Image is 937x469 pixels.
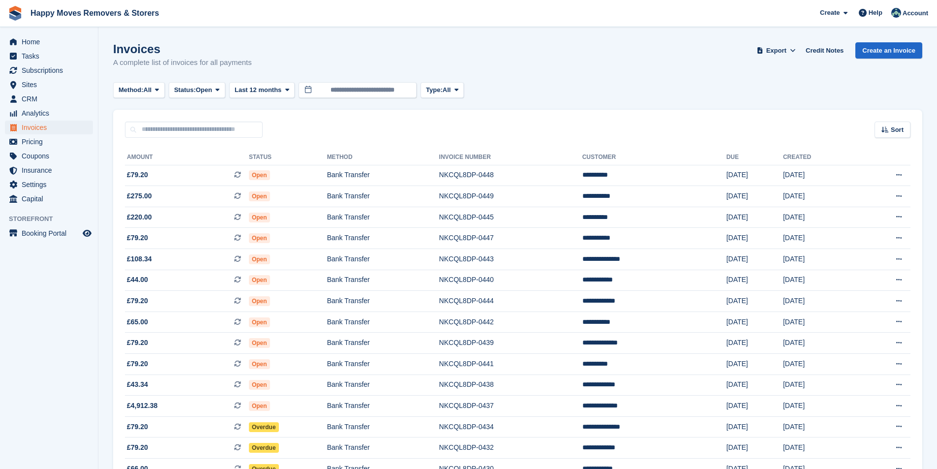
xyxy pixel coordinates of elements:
[327,312,439,333] td: Bank Transfer
[22,226,81,240] span: Booking Portal
[249,359,270,369] span: Open
[726,228,783,249] td: [DATE]
[125,150,249,165] th: Amount
[5,35,93,49] a: menu
[726,354,783,375] td: [DATE]
[327,228,439,249] td: Bank Transfer
[5,63,93,77] a: menu
[327,396,439,417] td: Bank Transfer
[439,207,582,228] td: NKCQL8DP-0445
[327,207,439,228] td: Bank Transfer
[439,270,582,291] td: NKCQL8DP-0440
[5,106,93,120] a: menu
[439,186,582,207] td: NKCQL8DP-0449
[249,233,270,243] span: Open
[5,78,93,92] a: menu
[327,354,439,375] td: Bank Transfer
[783,354,856,375] td: [DATE]
[439,354,582,375] td: NKCQL8DP-0441
[249,443,279,453] span: Overdue
[22,163,81,177] span: Insurance
[127,401,157,411] span: £4,912.38
[22,149,81,163] span: Coupons
[327,438,439,459] td: Bank Transfer
[439,438,582,459] td: NKCQL8DP-0432
[249,213,270,222] span: Open
[113,82,165,98] button: Method: All
[249,275,270,285] span: Open
[127,254,152,264] span: £108.34
[327,270,439,291] td: Bank Transfer
[174,85,196,95] span: Status:
[726,249,783,270] td: [DATE]
[439,375,582,396] td: NKCQL8DP-0438
[5,149,93,163] a: menu
[22,106,81,120] span: Analytics
[327,291,439,312] td: Bank Transfer
[439,165,582,186] td: NKCQL8DP-0448
[5,49,93,63] a: menu
[783,249,856,270] td: [DATE]
[5,163,93,177] a: menu
[9,214,98,224] span: Storefront
[327,333,439,354] td: Bank Transfer
[783,416,856,438] td: [DATE]
[127,296,148,306] span: £79.20
[891,125,904,135] span: Sort
[127,317,148,327] span: £65.00
[249,170,270,180] span: Open
[327,165,439,186] td: Bank Transfer
[5,226,93,240] a: menu
[127,275,148,285] span: £44.00
[5,135,93,149] a: menu
[783,207,856,228] td: [DATE]
[439,333,582,354] td: NKCQL8DP-0439
[113,57,252,68] p: A complete list of invoices for all payments
[726,291,783,312] td: [DATE]
[249,380,270,390] span: Open
[726,416,783,438] td: [DATE]
[22,63,81,77] span: Subscriptions
[439,291,582,312] td: NKCQL8DP-0444
[127,379,148,390] span: £43.34
[249,191,270,201] span: Open
[439,312,582,333] td: NKCQL8DP-0442
[327,249,439,270] td: Bank Transfer
[113,42,252,56] h1: Invoices
[820,8,840,18] span: Create
[249,317,270,327] span: Open
[783,150,856,165] th: Created
[235,85,281,95] span: Last 12 months
[726,186,783,207] td: [DATE]
[726,207,783,228] td: [DATE]
[726,375,783,396] td: [DATE]
[783,375,856,396] td: [DATE]
[127,338,148,348] span: £79.20
[229,82,295,98] button: Last 12 months
[196,85,212,95] span: Open
[783,438,856,459] td: [DATE]
[22,121,81,134] span: Invoices
[327,186,439,207] td: Bank Transfer
[327,150,439,165] th: Method
[783,228,856,249] td: [DATE]
[426,85,443,95] span: Type:
[5,192,93,206] a: menu
[726,150,783,165] th: Due
[439,228,582,249] td: NKCQL8DP-0447
[22,49,81,63] span: Tasks
[855,42,922,59] a: Create an Invoice
[127,422,148,432] span: £79.20
[726,333,783,354] td: [DATE]
[169,82,225,98] button: Status: Open
[119,85,144,95] span: Method:
[249,422,279,432] span: Overdue
[22,35,81,49] span: Home
[5,178,93,191] a: menu
[8,6,23,21] img: stora-icon-8386f47178a22dfd0bd8f6a31ec36ba5ce8667c1dd55bd0f319d3a0aa187defe.svg
[783,333,856,354] td: [DATE]
[439,396,582,417] td: NKCQL8DP-0437
[726,270,783,291] td: [DATE]
[783,312,856,333] td: [DATE]
[783,270,856,291] td: [DATE]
